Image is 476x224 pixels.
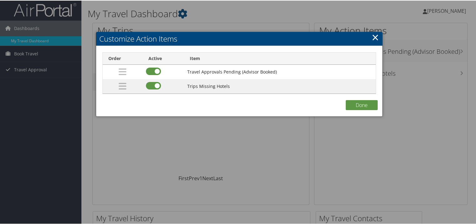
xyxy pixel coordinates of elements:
h2: Customize Action Items [96,31,383,45]
button: Done [346,99,378,109]
th: Item [184,52,376,64]
td: Trips Missing Hotels [184,79,376,93]
td: Travel Approvals Pending (Advisor Booked) [184,64,376,79]
th: Active [143,52,184,64]
th: Order [103,52,143,64]
a: Close [372,30,379,43]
